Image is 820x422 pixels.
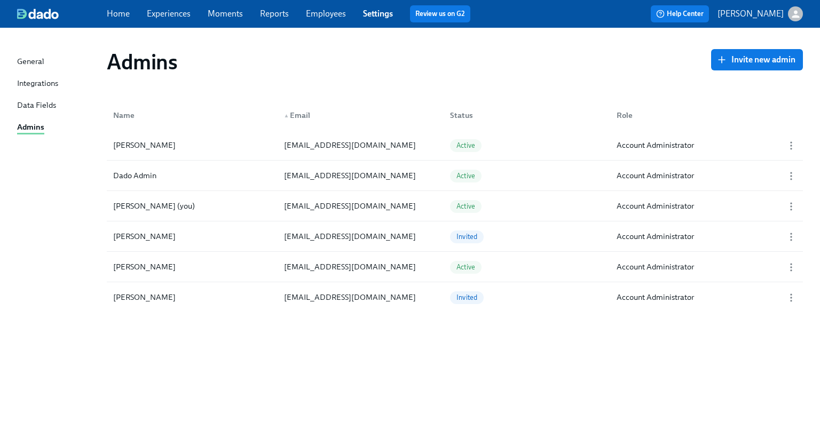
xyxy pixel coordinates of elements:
div: Integrations [17,77,58,91]
div: Account Administrator [617,230,694,243]
div: Status [446,109,608,122]
div: Data Fields [17,99,56,113]
span: Help Center [656,9,704,19]
a: Review us on G2 [415,9,465,19]
button: Invite new admin [711,49,803,70]
span: Active [450,202,482,210]
div: Account Administrator [617,291,694,304]
div: [EMAIL_ADDRESS][DOMAIN_NAME] [280,200,442,212]
span: ▲ [284,113,289,118]
a: Data Fields [17,99,98,113]
div: ▲Email [275,105,442,126]
a: Employees [306,9,346,19]
div: [PERSON_NAME] [109,230,275,243]
a: dado [17,9,107,19]
p: [PERSON_NAME] [717,8,784,20]
div: Name [109,109,275,122]
div: [EMAIL_ADDRESS][DOMAIN_NAME] [280,291,442,304]
a: General [17,55,98,69]
button: Help Center [651,5,709,22]
img: dado [17,9,59,19]
a: Home [107,9,130,19]
a: Moments [208,9,243,19]
div: Dado Admin [109,169,275,182]
a: Experiences [147,9,191,19]
div: Account Administrator [617,169,694,182]
a: Integrations [17,77,98,91]
div: [PERSON_NAME] [109,291,275,304]
h1: Admins [107,49,178,75]
span: Invited [450,293,484,301]
button: Review us on G2 [410,5,470,22]
span: Active [450,141,482,149]
a: Admins [17,121,98,134]
div: [PERSON_NAME] (you) [109,200,275,212]
button: [PERSON_NAME] [717,6,803,21]
div: Account Administrator [617,139,694,152]
div: [EMAIL_ADDRESS][DOMAIN_NAME] [280,230,442,243]
div: Account Administrator [617,200,694,212]
div: Account Administrator [617,260,694,273]
div: [PERSON_NAME] [109,139,275,152]
a: Reports [260,9,289,19]
div: Role [608,105,775,126]
div: Admins [17,121,44,134]
span: Active [450,263,482,271]
div: General [17,55,44,69]
span: Invited [450,233,484,241]
div: Status [441,105,608,126]
span: Active [450,172,482,180]
div: [EMAIL_ADDRESS][DOMAIN_NAME] [280,260,442,273]
div: [EMAIL_ADDRESS][DOMAIN_NAME] [280,139,442,152]
a: Settings [363,9,393,19]
div: [EMAIL_ADDRESS][DOMAIN_NAME] [280,169,442,182]
div: Role [612,109,775,122]
div: Name [109,105,275,126]
div: [PERSON_NAME] [109,260,275,273]
div: Email [280,109,442,122]
span: Invite new admin [719,54,795,65]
